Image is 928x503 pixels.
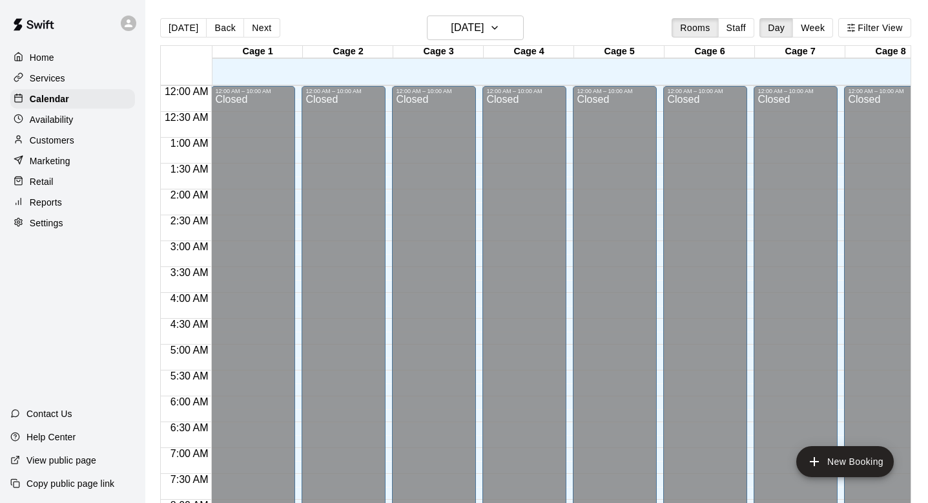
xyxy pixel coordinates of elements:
[10,69,135,88] a: Services
[665,46,755,58] div: Cage 6
[303,46,393,58] div: Cage 2
[396,88,472,94] div: 12:00 AM – 10:00 AM
[26,477,114,490] p: Copy public page link
[305,88,382,94] div: 12:00 AM – 10:00 AM
[577,88,653,94] div: 12:00 AM – 10:00 AM
[167,345,212,356] span: 5:00 AM
[161,112,212,123] span: 12:30 AM
[848,88,924,94] div: 12:00 AM – 10:00 AM
[26,431,76,444] p: Help Center
[10,172,135,191] a: Retail
[30,72,65,85] p: Services
[26,407,72,420] p: Contact Us
[167,164,212,175] span: 1:30 AM
[792,18,833,37] button: Week
[26,454,96,467] p: View public page
[484,46,574,58] div: Cage 4
[30,196,62,209] p: Reports
[212,46,303,58] div: Cage 1
[167,189,212,200] span: 2:00 AM
[10,213,135,233] a: Settings
[167,293,212,304] span: 4:00 AM
[574,46,665,58] div: Cage 5
[718,18,755,37] button: Staff
[796,446,894,477] button: add
[10,48,135,67] a: Home
[30,51,54,64] p: Home
[838,18,911,37] button: Filter View
[486,88,562,94] div: 12:00 AM – 10:00 AM
[667,88,743,94] div: 12:00 AM – 10:00 AM
[10,193,135,212] a: Reports
[30,134,74,147] p: Customers
[167,267,212,278] span: 3:30 AM
[30,175,54,188] p: Retail
[30,113,74,126] p: Availability
[672,18,718,37] button: Rooms
[167,319,212,330] span: 4:30 AM
[243,18,280,37] button: Next
[160,18,207,37] button: [DATE]
[393,46,484,58] div: Cage 3
[10,131,135,150] a: Customers
[30,155,70,167] p: Marketing
[167,422,212,433] span: 6:30 AM
[30,92,69,105] p: Calendar
[759,18,793,37] button: Day
[451,19,484,37] h6: [DATE]
[30,217,63,230] p: Settings
[10,151,135,171] a: Marketing
[10,110,135,129] a: Availability
[167,370,212,381] span: 5:30 AM
[167,396,212,407] span: 6:00 AM
[167,448,212,459] span: 7:00 AM
[758,88,834,94] div: 12:00 AM – 10:00 AM
[167,138,212,149] span: 1:00 AM
[427,16,524,40] button: [DATE]
[161,86,212,97] span: 12:00 AM
[167,474,212,485] span: 7:30 AM
[755,46,845,58] div: Cage 7
[206,18,244,37] button: Back
[215,88,291,94] div: 12:00 AM – 10:00 AM
[167,241,212,252] span: 3:00 AM
[10,89,135,109] a: Calendar
[167,215,212,226] span: 2:30 AM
